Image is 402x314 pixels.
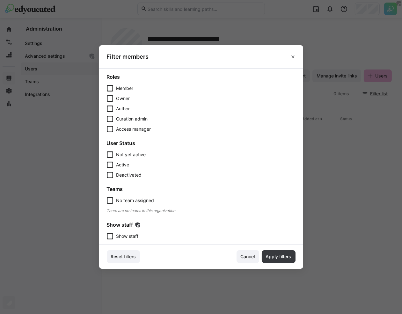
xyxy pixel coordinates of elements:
div: Author [116,106,130,112]
span: There are no teams in this organization [107,208,296,214]
div: Owner [116,95,130,102]
eds-icon: staff admin member only [135,222,141,228]
button: Apply filters [262,250,296,263]
span: Apply filters [265,253,292,260]
div: Curation admin [116,116,148,122]
span: Show staff [116,233,139,239]
button: Cancel [237,250,259,263]
div: Access manager [116,126,151,132]
div: Member [116,85,134,91]
h3: Filter members [107,53,149,60]
span: Cancel [240,253,256,260]
h4: User Status [107,140,296,146]
button: Reset filters [107,250,140,263]
span: Active [116,162,129,167]
span: No team assigned [116,197,154,204]
span: Deactivated [116,172,142,178]
h2: Teams [107,186,296,192]
span: Reset filters [110,253,137,260]
span: Not yet active [116,152,146,157]
h2: Show staff [107,222,133,228]
h2: Roles [107,74,296,80]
